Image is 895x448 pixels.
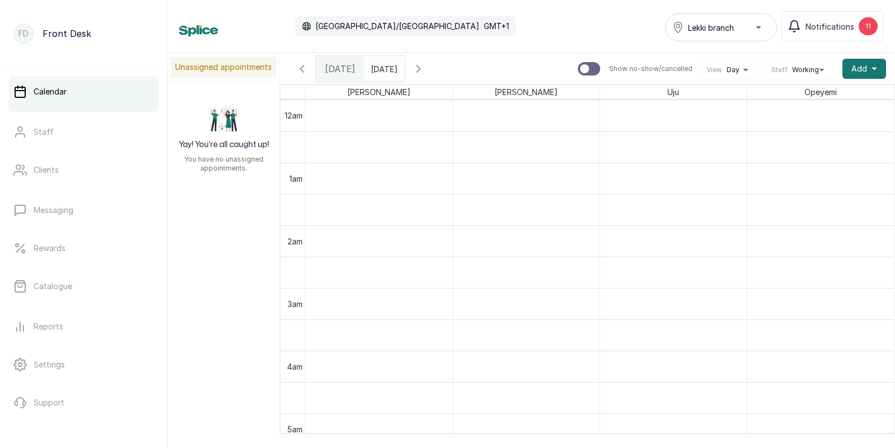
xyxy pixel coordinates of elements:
[9,116,158,148] a: Staff
[34,205,73,216] p: Messaging
[43,27,91,40] p: Front Desk
[34,397,64,408] p: Support
[9,349,158,380] a: Settings
[792,65,819,74] span: Working
[285,361,305,372] div: 4am
[706,65,722,74] span: View
[34,281,72,292] p: Catalogue
[665,85,681,99] span: Uju
[9,271,158,302] a: Catalogue
[9,154,158,186] a: Clients
[315,21,479,32] p: [GEOGRAPHIC_DATA]/[GEOGRAPHIC_DATA]
[802,85,839,99] span: Opeyemi
[609,64,693,73] p: Show no-show/cancelled
[34,164,59,176] p: Clients
[688,22,734,34] span: Lekki branch
[727,65,739,74] span: Day
[805,21,854,32] span: Notifications
[345,85,413,99] span: [PERSON_NAME]
[492,85,560,99] span: [PERSON_NAME]
[9,76,158,107] a: Calendar
[9,195,158,226] a: Messaging
[285,423,305,435] div: 5am
[325,62,355,76] span: [DATE]
[34,243,65,254] p: Rewards
[665,13,777,41] button: Lekki branch
[282,110,305,121] div: 12am
[842,59,886,79] button: Add
[287,173,305,185] div: 1am
[9,311,158,342] a: Reports
[34,126,54,138] p: Staff
[9,387,158,418] a: Support
[285,298,305,310] div: 3am
[859,17,878,35] div: 11
[18,28,29,39] p: FD
[706,65,752,74] button: ViewDay
[171,57,276,77] p: Unassigned appointments
[851,63,867,74] span: Add
[175,155,273,173] p: You have no unassigned appointments.
[285,235,305,247] div: 2am
[771,65,828,74] button: StaffWorking
[9,233,158,264] a: Rewards
[34,321,63,332] p: Reports
[781,11,884,41] button: Notifications11
[316,56,364,82] div: [DATE]
[34,359,65,370] p: Settings
[179,139,269,150] h2: Yay! You’re all caught up!
[484,21,509,32] p: GMT+1
[34,86,67,97] p: Calendar
[771,65,788,74] span: Staff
